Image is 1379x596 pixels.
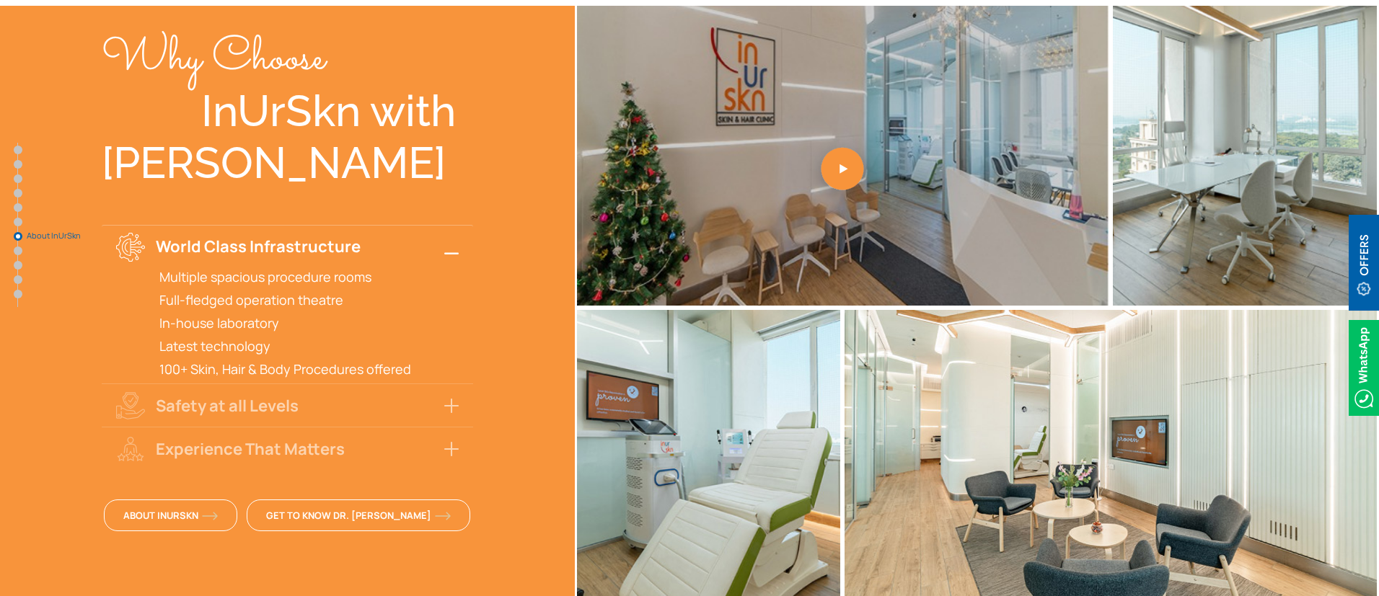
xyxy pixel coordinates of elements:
img: orange-arrow [435,512,451,520]
img: why-choose-icon2 [116,391,145,420]
p: Multiple spacious procedure rooms [159,268,459,285]
button: World Class Infrastructure [102,225,473,268]
img: why-choose-icon3 [116,435,145,463]
p: 100+ Skin, Hair & Body Procedures offered [159,360,459,378]
img: offerBt [1349,215,1379,311]
span: About InUrSkn [123,509,218,522]
div: InUrSkn with [102,85,473,137]
img: orange-arrow [202,512,218,520]
a: About InUrSknorange-arrow [104,499,237,531]
a: Get To Know Dr. [PERSON_NAME]orange-arrow [247,499,470,531]
img: Whatsappicon [1349,320,1379,416]
p: In-house laboratory [159,314,459,332]
button: Safety at all Levels [102,383,473,427]
span: Get To Know Dr. [PERSON_NAME] [266,509,451,522]
p: Latest technology [159,337,459,355]
p: Full-fledged operation theatre [159,291,459,308]
span: Why Choose [102,25,325,94]
a: About InUrSkn [14,232,22,241]
span: About InUrSkn [27,231,99,240]
a: Whatsappicon [1349,358,1379,374]
div: [PERSON_NAME] [102,137,473,189]
button: Experience That Matters [102,427,473,470]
